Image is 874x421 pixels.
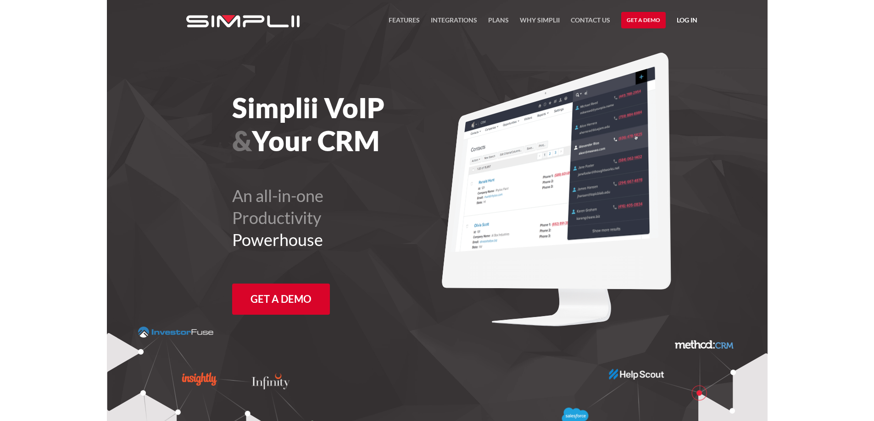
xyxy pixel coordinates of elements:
h2: An all-in-one Productivity [232,185,488,251]
a: Get a Demo [232,284,330,315]
a: Contact US [571,15,610,31]
a: FEATURES [389,15,420,31]
h1: Simplii VoIP Your CRM [232,91,488,157]
img: Simplii [186,15,300,27]
a: Log in [677,15,697,28]
a: Get a Demo [621,12,666,28]
span: & [232,124,252,157]
a: Plans [488,15,509,31]
span: Powerhouse [232,230,323,250]
a: Why Simplii [520,15,560,31]
a: Integrations [431,15,477,31]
